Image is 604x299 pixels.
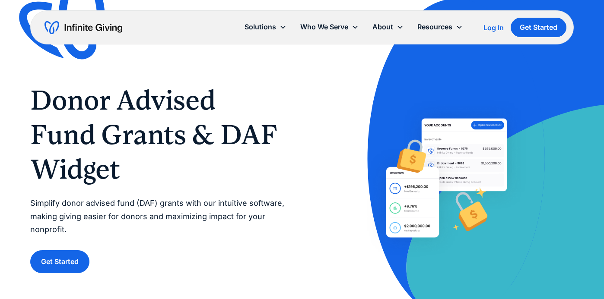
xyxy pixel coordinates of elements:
div: Log In [483,24,504,31]
div: Resources [417,21,452,33]
a: Get Started [511,18,566,37]
a: Get Started [30,250,89,273]
img: Help donors easily give DAF grants to your nonprofit with Infinite Giving’s Donor Advised Fund so... [363,96,529,260]
a: Log In [483,22,504,33]
div: About [372,21,393,33]
div: Who We Serve [300,21,348,33]
div: Solutions [245,21,276,33]
p: Simplify donor advised fund (DAF) grants with our intuitive software, making giving easier for do... [30,197,285,236]
h1: Donor Advised Fund Grants & DAF Widget [30,83,285,186]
